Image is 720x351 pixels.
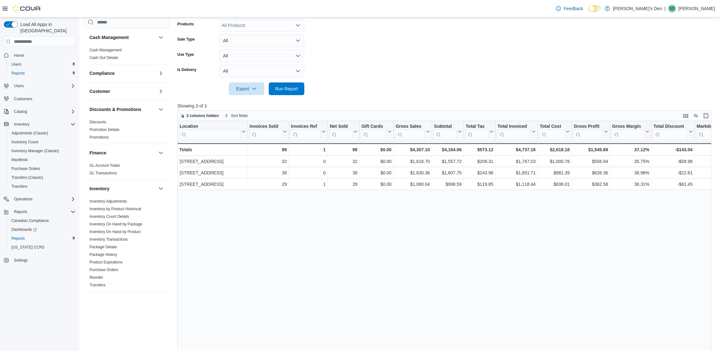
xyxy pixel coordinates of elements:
[177,103,717,109] p: Showing 3 of 3
[498,124,536,140] button: Total Invoiced
[466,124,488,130] div: Total Tax
[89,185,109,192] h3: Inventory
[653,124,687,130] div: Total Discount
[396,146,430,153] div: $4,307.10
[157,69,165,77] button: Compliance
[249,181,287,188] div: 29
[466,124,488,140] div: Total Tax
[89,150,156,156] button: Finance
[89,268,118,272] a: Purchase Orders
[498,181,536,188] div: $1,118.44
[89,88,156,94] button: Customer
[11,208,76,216] span: Reports
[6,216,78,225] button: Canadian Compliance
[612,124,644,140] div: Gross Margin
[157,88,165,95] button: Customer
[9,61,76,68] span: Users
[574,124,608,140] button: Gross Profit
[84,118,170,144] div: Discounts & Promotions
[498,169,536,177] div: $1,851.71
[89,214,129,219] a: Inventory Count Details
[89,163,120,168] a: GL Account Totals
[612,124,644,130] div: Gross Margin
[11,195,76,203] span: Operations
[89,34,129,41] h3: Cash Management
[588,5,602,12] input: Dark Mode
[295,23,301,28] button: Open list of options
[361,124,392,140] button: Gift Cards
[177,22,194,27] label: Products
[89,222,142,227] span: Inventory On Hand by Package
[574,124,603,140] div: Gross Profit
[653,124,687,140] div: Total Discount
[670,5,675,12] span: SD
[179,146,246,153] div: Totals
[89,283,105,287] a: Transfers
[14,53,24,58] span: Home
[682,112,690,120] button: Keyboard shortcuts
[89,127,120,132] a: Promotion Details
[11,120,32,128] button: Inventory
[6,155,78,164] button: Manifests
[9,217,76,224] span: Canadian Compliance
[180,169,246,177] div: [STREET_ADDRESS]
[231,113,248,118] span: Sort fields
[9,147,62,155] a: Inventory Manager (Classic)
[540,124,565,130] div: Total Cost
[396,124,425,140] div: Gross Sales
[89,252,117,257] span: Package History
[249,146,287,153] div: 99
[540,169,570,177] div: $981.39
[157,34,165,41] button: Cash Management
[11,227,37,232] span: Dashboards
[14,122,30,127] span: Inventory
[291,124,326,140] button: Invoices Ref
[11,82,76,90] span: Users
[219,65,304,77] button: All
[13,5,41,12] img: Cova
[4,48,76,281] nav: Complex example
[89,230,141,234] a: Inventory On Hand by Product
[11,148,59,153] span: Inventory Manager (Classic)
[11,257,30,264] a: Settings
[361,146,392,153] div: $0.00
[219,34,304,47] button: All
[653,158,692,166] div: -$58.98
[361,181,392,188] div: $0.00
[291,158,326,166] div: 0
[89,260,122,264] a: Product Expirations
[180,124,241,140] div: Location
[574,158,608,166] div: $556.94
[6,243,78,252] button: [US_STATE] CCRS
[498,146,536,153] div: $4,737.18
[9,129,76,137] span: Adjustments (Classic)
[9,156,76,164] span: Manifests
[11,51,76,59] span: Home
[11,108,76,115] span: Catalog
[11,62,21,67] span: Users
[84,162,170,179] div: Finance
[612,146,649,153] div: 37.12%
[11,95,76,103] span: Customers
[678,5,715,12] p: [PERSON_NAME]
[553,2,585,15] a: Feedback
[11,157,28,162] span: Manifests
[9,165,76,172] span: Purchase Orders
[89,127,120,132] span: Promotion Details
[434,124,457,130] div: Subtotal
[1,94,78,103] button: Customers
[9,156,30,164] a: Manifests
[330,146,357,153] div: 98
[89,206,141,211] span: Inventory by Product Historical
[9,235,27,242] a: Reports
[434,169,462,177] div: $1,607.75
[89,229,141,234] span: Inventory On Hand by Product
[177,67,196,72] label: Is Delivery
[9,69,27,77] a: Reports
[89,70,115,76] h3: Compliance
[702,112,710,120] button: Enter fullscreen
[612,181,649,188] div: 36.31%
[89,275,103,280] span: Reorder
